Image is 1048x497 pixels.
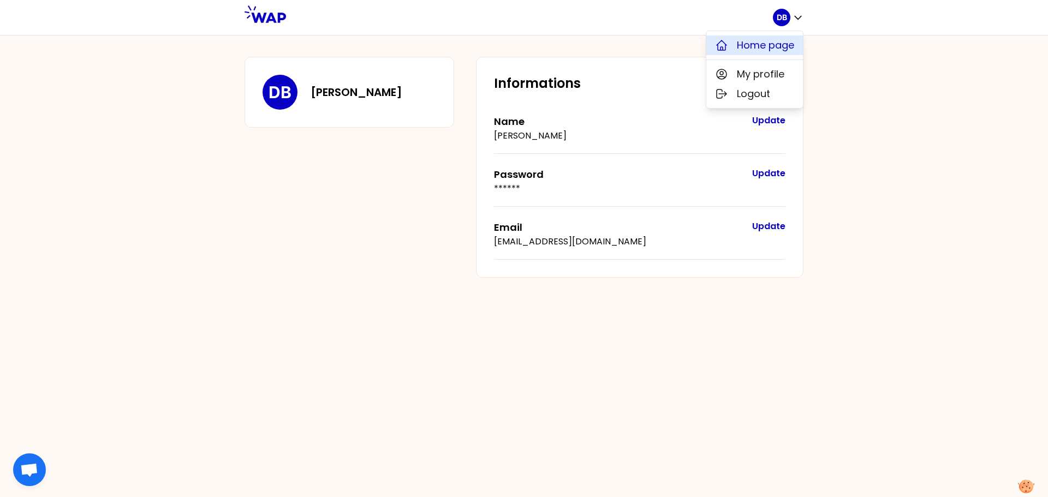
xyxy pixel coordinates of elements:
[13,453,46,486] div: Open chat
[777,12,787,23] p: DB
[494,235,741,248] p: [EMAIL_ADDRESS][DOMAIN_NAME]
[269,82,291,102] p: DB
[737,38,794,53] span: Home page
[494,220,522,234] label: Email
[752,114,785,127] button: Update
[752,220,785,233] button: Update
[494,75,785,92] h2: Informations
[494,167,544,181] label: Password
[706,31,803,109] div: DB
[494,115,525,128] label: Name
[494,129,741,142] p: [PERSON_NAME]
[737,86,770,101] span: Logout
[737,67,784,82] span: My profile
[773,9,803,26] button: DB
[311,85,402,100] h3: [PERSON_NAME]
[752,167,785,180] button: Update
